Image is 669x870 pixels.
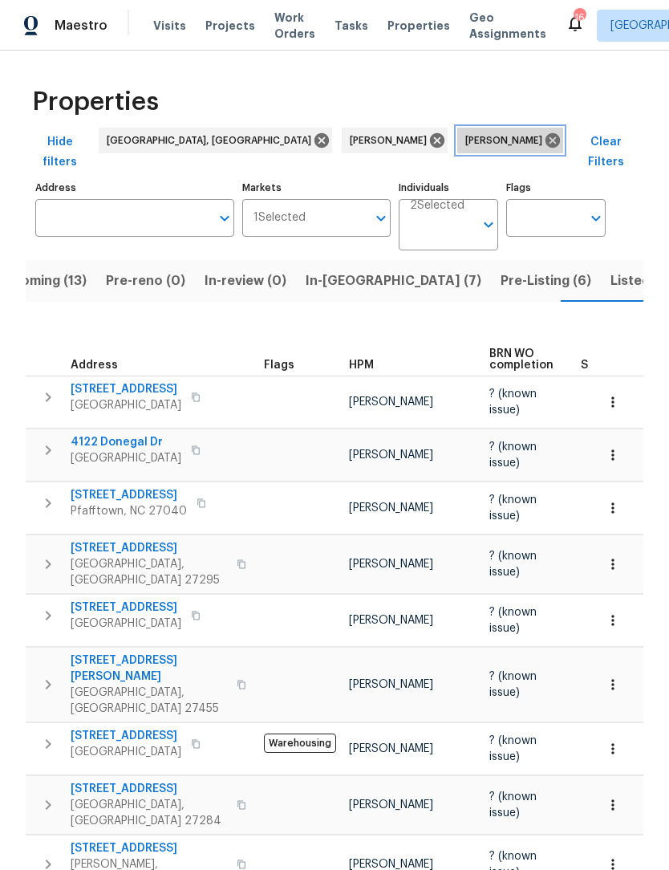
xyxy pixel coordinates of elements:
[349,743,433,754] span: [PERSON_NAME]
[71,685,227,717] span: [GEOGRAPHIC_DATA], [GEOGRAPHIC_DATA] 27455
[399,183,498,193] label: Individuals
[264,734,336,753] span: Warehousing
[349,559,433,570] span: [PERSON_NAME]
[205,270,286,292] span: In-review (0)
[349,615,433,626] span: [PERSON_NAME]
[71,781,227,797] span: [STREET_ADDRESS]
[574,10,585,26] div: 16
[71,744,181,760] span: [GEOGRAPHIC_DATA]
[213,207,236,230] button: Open
[153,18,186,34] span: Visits
[410,199,464,213] span: 2 Selected
[349,859,433,870] span: [PERSON_NAME]
[349,799,433,811] span: [PERSON_NAME]
[35,183,234,193] label: Address
[71,540,227,556] span: [STREET_ADDRESS]
[242,183,391,193] label: Markets
[489,494,537,522] span: ? (known issue)
[387,18,450,34] span: Properties
[489,441,537,469] span: ? (known issue)
[465,132,549,148] span: [PERSON_NAME]
[71,381,181,397] span: [STREET_ADDRESS]
[457,128,563,153] div: [PERSON_NAME]
[349,360,374,371] span: HPM
[477,213,500,236] button: Open
[71,487,187,503] span: [STREET_ADDRESS]
[501,270,591,292] span: Pre-Listing (6)
[370,207,392,230] button: Open
[334,20,368,31] span: Tasks
[71,840,227,856] span: [STREET_ADDRESS]
[574,132,637,172] span: Clear Filters
[568,128,643,177] button: Clear Filters
[489,671,537,698] span: ? (known issue)
[71,600,181,616] span: [STREET_ADDRESS]
[71,728,181,744] span: [STREET_ADDRESS]
[71,360,118,371] span: Address
[489,607,537,634] span: ? (known issue)
[349,396,433,408] span: [PERSON_NAME]
[349,449,433,461] span: [PERSON_NAME]
[306,270,481,292] span: In-[GEOGRAPHIC_DATA] (7)
[71,616,181,632] span: [GEOGRAPHIC_DATA]
[349,679,433,690] span: [PERSON_NAME]
[489,791,537,819] span: ? (known issue)
[205,18,255,34] span: Projects
[342,128,448,153] div: [PERSON_NAME]
[489,348,553,371] span: BRN WO completion
[99,128,332,153] div: [GEOGRAPHIC_DATA], [GEOGRAPHIC_DATA]
[71,556,227,588] span: [GEOGRAPHIC_DATA], [GEOGRAPHIC_DATA] 27295
[350,132,433,148] span: [PERSON_NAME]
[71,652,227,685] span: [STREET_ADDRESS][PERSON_NAME]
[489,735,537,762] span: ? (known issue)
[71,503,187,519] span: Pfafftown, NC 27040
[71,434,181,450] span: 4122 Donegal Dr
[489,551,537,578] span: ? (known issue)
[264,360,294,371] span: Flags
[349,502,433,514] span: [PERSON_NAME]
[106,270,185,292] span: Pre-reno (0)
[469,10,546,42] span: Geo Assignments
[107,132,318,148] span: [GEOGRAPHIC_DATA], [GEOGRAPHIC_DATA]
[71,397,181,413] span: [GEOGRAPHIC_DATA]
[581,360,633,371] span: Summary
[489,388,537,416] span: ? (known issue)
[26,128,94,177] button: Hide filters
[32,132,87,172] span: Hide filters
[32,94,159,110] span: Properties
[506,183,606,193] label: Flags
[55,18,107,34] span: Maestro
[253,211,306,225] span: 1 Selected
[71,797,227,829] span: [GEOGRAPHIC_DATA], [GEOGRAPHIC_DATA] 27284
[71,450,181,466] span: [GEOGRAPHIC_DATA]
[585,207,607,230] button: Open
[274,10,315,42] span: Work Orders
